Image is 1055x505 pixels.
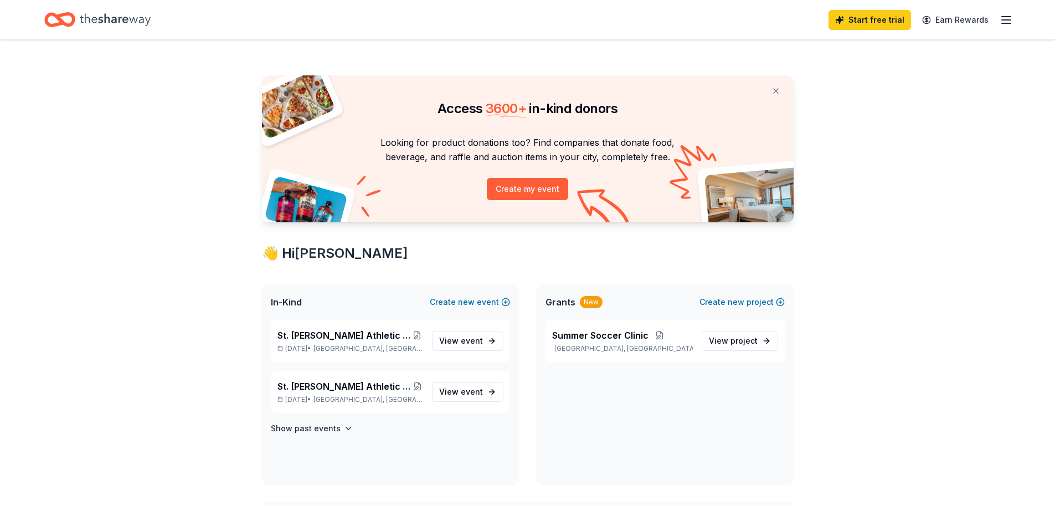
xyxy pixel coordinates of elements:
span: new [458,295,475,309]
div: 👋 Hi [PERSON_NAME] [262,244,794,262]
a: Start free trial [828,10,911,30]
img: Curvy arrow [577,189,632,231]
div: New [580,296,603,308]
span: event [461,387,483,396]
span: View [439,385,483,399]
span: new [728,295,744,309]
p: [DATE] • [277,344,423,353]
span: Access in-kind donors [438,100,617,116]
span: View [439,334,483,348]
button: Createnewevent [430,295,510,309]
a: Earn Rewards [915,10,995,30]
span: Grants [545,295,575,309]
button: Create my event [487,178,568,200]
a: View project [702,331,778,351]
p: Looking for product donations too? Find companies that donate food, beverage, and raffle and auct... [275,135,780,165]
h4: Show past events [271,422,341,435]
button: Show past events [271,422,353,435]
img: Pizza [249,69,336,140]
span: View [709,334,758,348]
span: 3600 + [486,100,526,116]
span: St. [PERSON_NAME] Athletic Association - Annual Bull Roast [277,329,412,342]
a: Home [44,7,151,33]
span: St. [PERSON_NAME] Athletic Association - Annual Golf Tournament [277,380,413,393]
p: [DATE] • [277,395,423,404]
span: event [461,336,483,345]
a: View event [432,331,503,351]
span: In-Kind [271,295,302,309]
span: project [730,336,758,345]
button: Createnewproject [699,295,785,309]
span: [GEOGRAPHIC_DATA], [GEOGRAPHIC_DATA] [313,344,423,353]
a: View event [432,382,503,402]
span: Summer Soccer Clinic [552,329,649,342]
p: [GEOGRAPHIC_DATA], [GEOGRAPHIC_DATA] [552,344,693,353]
span: [GEOGRAPHIC_DATA], [GEOGRAPHIC_DATA] [313,395,423,404]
